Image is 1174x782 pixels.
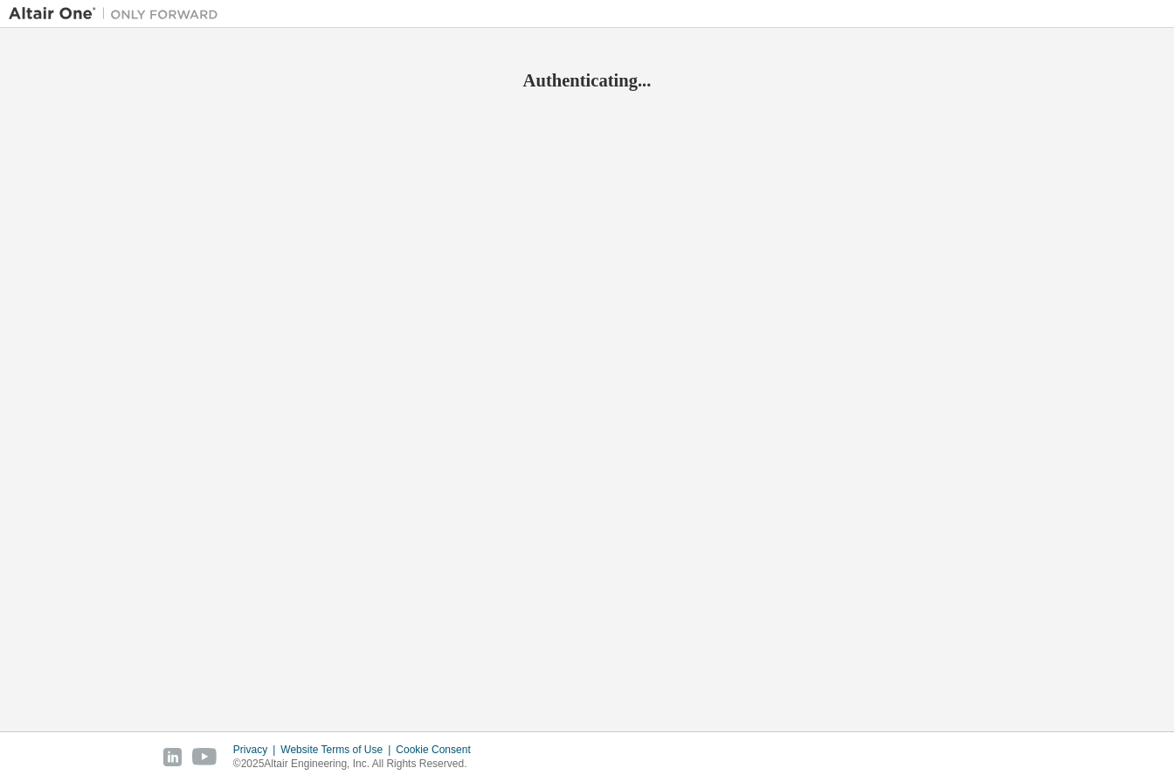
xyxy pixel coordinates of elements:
[396,743,480,757] div: Cookie Consent
[233,743,280,757] div: Privacy
[9,69,1165,92] h2: Authenticating...
[233,757,481,772] p: © 2025 Altair Engineering, Inc. All Rights Reserved.
[163,748,182,766] img: linkedin.svg
[9,5,227,23] img: Altair One
[192,748,218,766] img: youtube.svg
[280,743,396,757] div: Website Terms of Use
